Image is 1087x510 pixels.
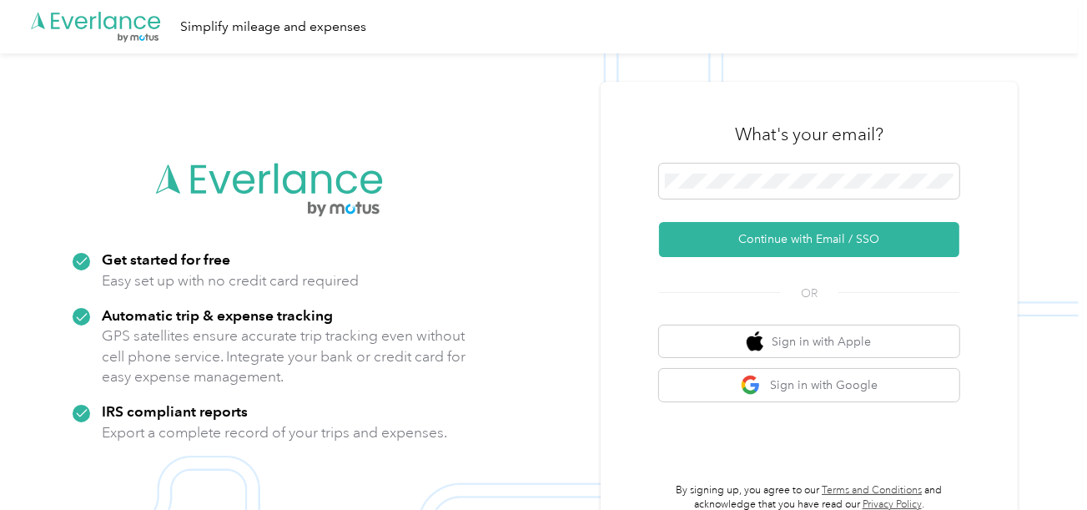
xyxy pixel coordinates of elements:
[102,402,248,420] strong: IRS compliant reports
[180,17,366,38] div: Simplify mileage and expenses
[994,417,1087,510] iframe: Everlance-gr Chat Button Frame
[780,285,838,302] span: OR
[102,422,447,443] p: Export a complete record of your trips and expenses.
[659,326,959,358] button: apple logoSign in with Apple
[102,270,359,291] p: Easy set up with no credit card required
[735,123,883,146] h3: What's your email?
[659,369,959,401] button: google logoSign in with Google
[102,250,230,268] strong: Get started for free
[659,222,959,257] button: Continue with Email / SSO
[741,375,762,396] img: google logo
[102,306,333,324] strong: Automatic trip & expense tracking
[822,484,922,497] a: Terms and Conditions
[747,331,763,352] img: apple logo
[102,326,466,387] p: GPS satellites ensure accurate trip tracking even without cell phone service. Integrate your bank...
